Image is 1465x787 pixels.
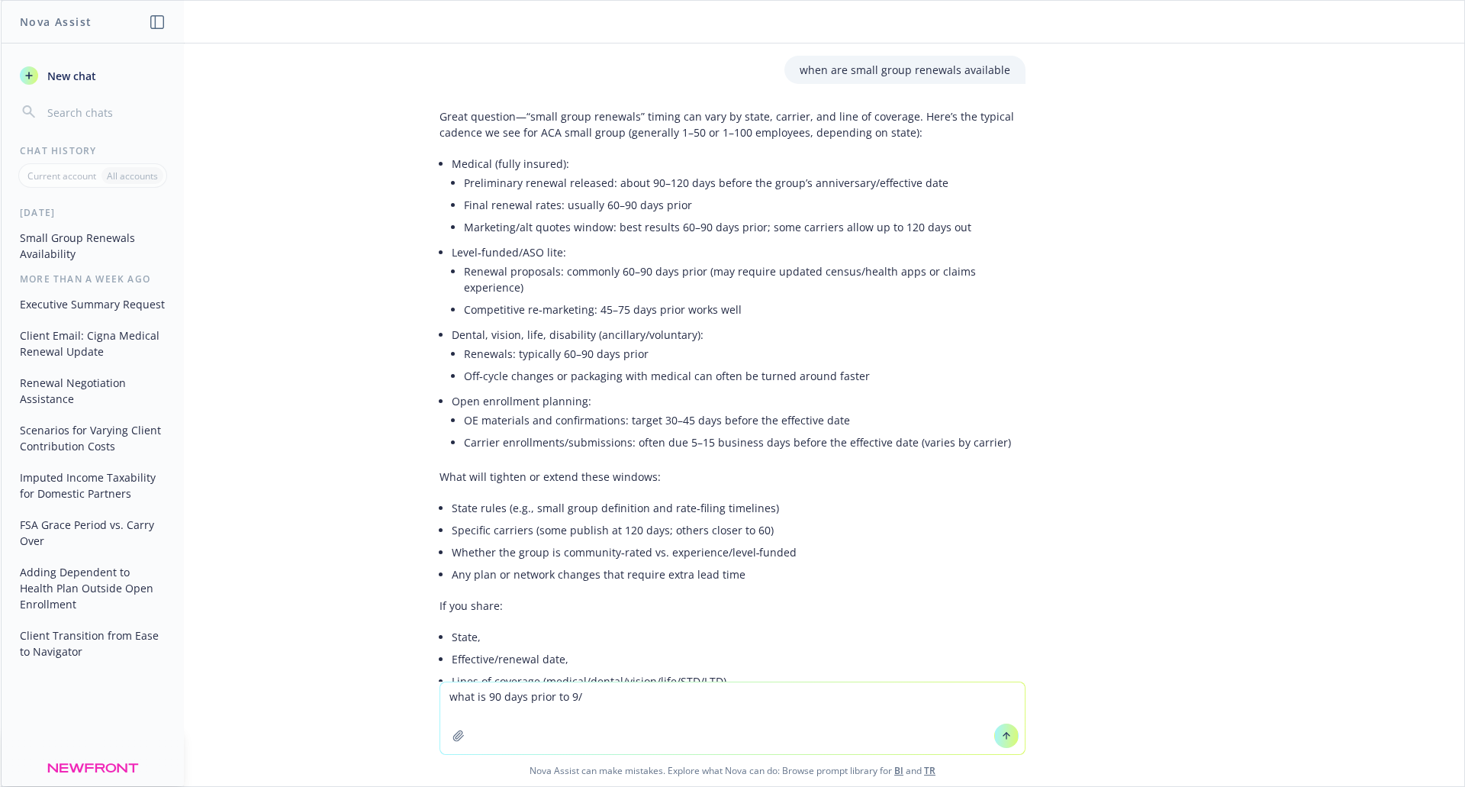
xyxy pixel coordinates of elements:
li: State, [452,626,1025,648]
p: What will tighten or extend these windows: [439,469,1025,485]
a: TR [924,764,935,777]
li: Whether the group is community‑rated vs. experience/level‑funded [452,541,1025,563]
p: Great question—“small group renewals” timing can vary by state, carrier, and line of coverage. He... [439,108,1025,140]
li: Any plan or network changes that require extra lead time [452,563,1025,585]
li: Competitive re‑marketing: 45–75 days prior works well [464,298,1025,321]
li: Preliminary renewal released: about 90–120 days before the group’s anniversary/effective date [464,172,1025,194]
button: Client Transition from Ease to Navigator [14,623,172,664]
textarea: what is 90 days prior to 9 [440,682,1025,754]
button: FSA Grace Period vs. Carry Over [14,512,172,553]
button: Adding Dependent to Health Plan Outside Open Enrollment [14,560,172,617]
p: Open enrollment planning: [452,393,1025,409]
li: Renewals: typically 60–90 days prior [464,343,1025,365]
button: Client Email: Cigna Medical Renewal Update [14,323,172,364]
p: Current account [27,169,96,182]
div: More than a week ago [2,273,184,285]
p: when are small group renewals available [800,62,1010,78]
p: Dental, vision, life, disability (ancillary/voluntary): [452,327,1025,343]
div: Chat History [2,144,184,157]
button: Renewal Negotiation Assistance [14,370,172,411]
li: Effective/renewal date, [452,648,1025,670]
p: Medical (fully insured): [452,156,1025,172]
button: Imputed Income Taxability for Domestic Partners [14,465,172,506]
li: State rules (e.g., small group definition and rate‑filing timelines) [452,497,1025,519]
button: New chat [14,62,172,89]
p: If you share: [439,598,1025,614]
li: Final renewal rates: usually 60–90 days prior [464,194,1025,216]
li: Marketing/alt quotes window: best results 60–90 days prior; some carriers allow up to 120 days out [464,216,1025,238]
button: Small Group Renewals Availability [14,225,172,266]
span: New chat [44,68,96,84]
li: Lines of coverage (medical/dental/vision/life/STD/LTD), [452,670,1025,692]
div: [DATE] [2,206,184,219]
button: Executive Summary Request [14,292,172,317]
li: OE materials and confirmations: target 30–45 days before the effective date [464,409,1025,431]
input: Search chats [44,102,166,123]
p: Level‑funded/ASO lite: [452,244,1025,260]
h1: Nova Assist [20,14,92,30]
button: Scenarios for Varying Client Contribution Costs [14,418,172,459]
p: All accounts [107,169,158,182]
li: Specific carriers (some publish at 120 days; others closer to 60) [452,519,1025,541]
a: BI [894,764,903,777]
li: Renewal proposals: commonly 60–90 days prior (may require updated census/health apps or claims ex... [464,260,1025,298]
li: Off‑cycle changes or packaging with medical can often be turned around faster [464,365,1025,387]
li: Carrier enrollments/submissions: often due 5–15 business days before the effective date (varies b... [464,431,1025,453]
span: Nova Assist can make mistakes. Explore what Nova can do: Browse prompt library for and [7,755,1458,786]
